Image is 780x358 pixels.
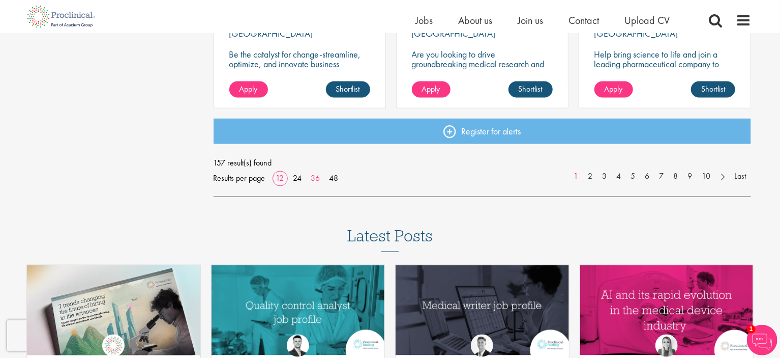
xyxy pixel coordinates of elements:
a: Register for alerts [214,119,752,144]
a: Apply [229,81,268,98]
a: 4 [611,171,626,183]
a: 5 [625,171,640,183]
a: 8 [668,171,683,183]
a: Shortlist [326,81,370,98]
a: Upload CV [624,14,670,27]
a: Last [729,171,751,183]
img: Chatbot [747,325,777,355]
a: Jobs [415,14,433,27]
span: Results per page [214,171,265,186]
p: Be the catalyst for change-streamline, optimize, and innovate business processes in a dynamic bio... [229,49,370,88]
a: Join us [518,14,543,27]
span: Apply [422,84,440,94]
a: Apply [594,81,633,98]
img: Medical writer job profile [396,265,569,355]
p: Are you looking to drive groundbreaking medical research and make a real impact-join our client a... [412,49,553,88]
a: 7 [654,171,669,183]
p: Help bring science to life and join a leading pharmaceutical company to play a key role in delive... [594,49,735,98]
h3: Latest Posts [347,228,433,252]
a: 10 [697,171,715,183]
a: 48 [326,173,342,184]
span: 1 [747,325,756,334]
a: Shortlist [508,81,553,98]
img: Joshua Godden [287,335,309,357]
img: Hannah Burke [655,335,678,357]
a: 1 [568,171,583,183]
a: 3 [597,171,612,183]
iframe: reCAPTCHA [7,320,137,351]
a: Link to a post [580,265,754,355]
a: Apply [412,81,451,98]
a: Link to a post [396,265,569,355]
img: quality control analyst job profile [212,265,385,355]
a: 12 [273,173,288,184]
span: 157 result(s) found [214,156,752,171]
a: 6 [640,171,654,183]
a: Link to a post [27,265,200,355]
span: Apply [605,84,623,94]
a: Link to a post [212,265,385,355]
img: AI and Its Impact on the Medical Device Industry | Proclinical [580,265,754,355]
a: About us [458,14,492,27]
a: 24 [290,173,306,184]
a: 2 [583,171,597,183]
a: 9 [682,171,697,183]
img: Proclinical Group [102,335,125,357]
a: Contact [568,14,599,27]
img: George Watson [471,335,493,357]
span: Apply [239,84,258,94]
a: Shortlist [691,81,735,98]
a: 36 [308,173,324,184]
